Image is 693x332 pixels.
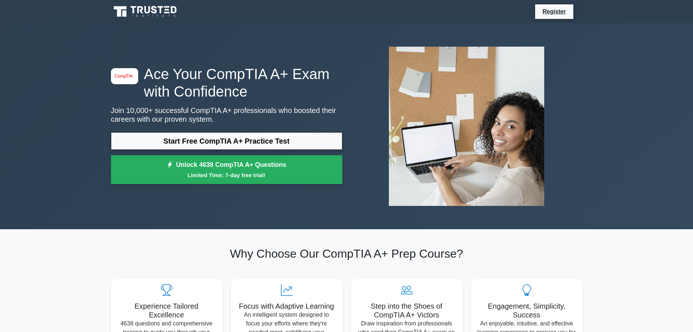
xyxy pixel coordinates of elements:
[111,132,342,150] a: Start Free CompTIA A+ Practice Test
[357,302,457,319] h5: Step into the Shoes of CompTIA A+ Victors
[111,155,342,184] a: Unlock 4638 CompTIA A+ QuestionsLimited Time: 7-day free trial!
[111,247,582,261] h2: Why Choose Our CompTIA A+ Prep Course?
[477,302,577,319] h5: Engagement, Simplicity, Success
[111,65,342,100] h1: Ace Your CompTIA A+ Exam with Confidence
[111,106,342,124] p: Join 10,000+ successful CompTIA A+ professionals who boosted their careers with our proven system.
[120,171,333,179] small: Limited Time: 7-day free trial!
[237,302,336,310] h5: Focus with Adaptive Learning
[538,7,570,16] a: Register
[117,302,216,319] h5: Experience Tailored Excellence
